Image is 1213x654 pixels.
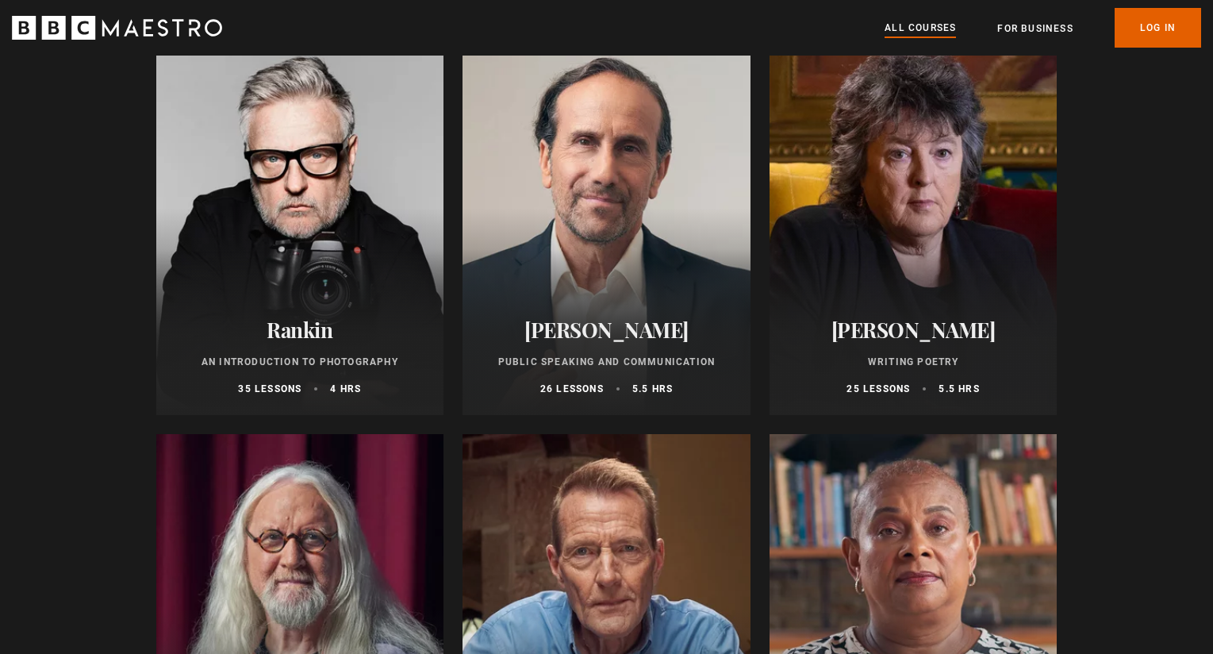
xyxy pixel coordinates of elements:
p: 5.5 hrs [632,382,673,396]
p: 4 hrs [330,382,361,396]
a: All Courses [885,20,956,37]
h2: [PERSON_NAME] [789,317,1038,342]
svg: BBC Maestro [12,16,222,40]
p: 5.5 hrs [939,382,979,396]
a: For business [997,21,1073,37]
h2: Rankin [175,317,425,342]
a: Rankin An Introduction to Photography 35 lessons 4 hrs [156,34,444,415]
p: 26 lessons [540,382,604,396]
a: Log In [1115,8,1201,48]
nav: Primary [885,8,1201,48]
p: Writing Poetry [789,355,1038,369]
h2: [PERSON_NAME] [482,317,731,342]
a: [PERSON_NAME] Public Speaking and Communication 26 lessons 5.5 hrs [463,34,750,415]
p: 25 lessons [846,382,910,396]
p: An Introduction to Photography [175,355,425,369]
a: [PERSON_NAME] Writing Poetry 25 lessons 5.5 hrs [770,34,1058,415]
p: 35 lessons [238,382,301,396]
p: Public Speaking and Communication [482,355,731,369]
